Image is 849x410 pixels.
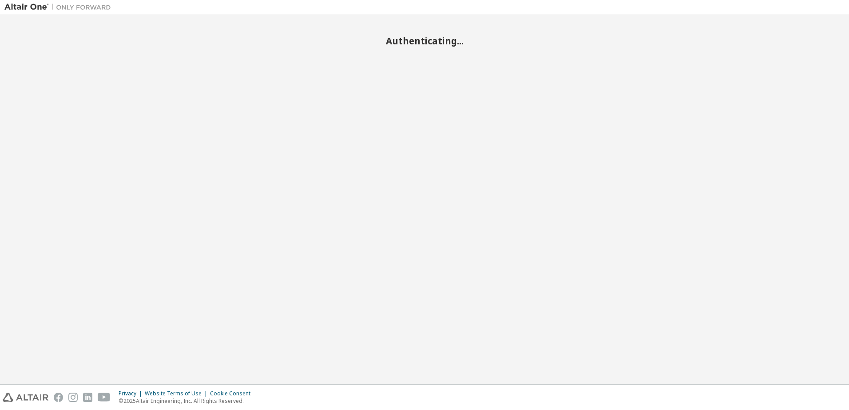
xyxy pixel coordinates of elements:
[68,393,78,402] img: instagram.svg
[54,393,63,402] img: facebook.svg
[119,397,256,405] p: © 2025 Altair Engineering, Inc. All Rights Reserved.
[83,393,92,402] img: linkedin.svg
[119,390,145,397] div: Privacy
[98,393,111,402] img: youtube.svg
[210,390,256,397] div: Cookie Consent
[3,393,48,402] img: altair_logo.svg
[4,3,115,12] img: Altair One
[4,35,845,47] h2: Authenticating...
[145,390,210,397] div: Website Terms of Use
